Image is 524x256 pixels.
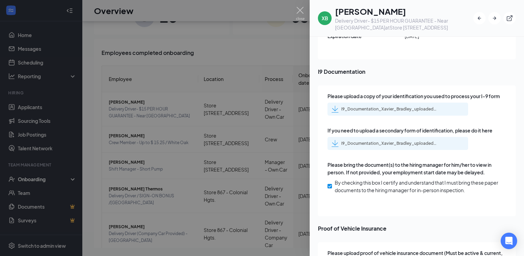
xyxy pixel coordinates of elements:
span: If you need to upload a secondary form of identification, please do it here [327,127,492,134]
svg: ArrowLeftNew [476,15,483,22]
a: I9_Documentation_Xavier_Bradley_uploadedfile_20250914.pdf.pdf [332,106,437,113]
div: XB [322,15,328,22]
button: ArrowRight [488,12,501,24]
svg: ExternalLink [506,15,513,22]
button: ArrowLeftNew [473,12,486,24]
span: I9 Documentation [318,67,516,76]
div: I9_Documentation_Xavier_Bradley_uploadedfile_20250914.pdf.pdf [341,141,437,146]
div: Open Intercom Messenger [501,233,517,249]
svg: ArrowRight [491,15,498,22]
button: ExternalLink [503,12,516,24]
div: I9_Documentation_Xavier_Bradley_uploadedfile_20250914.pdf.pdf [341,106,437,112]
span: By checking this box I certify and understand that I must bring these paper documents to the hiri... [335,179,507,194]
h1: [PERSON_NAME] [335,5,473,17]
span: Please bring the document(s) to the hiring manager for him/her to view in person. If not provided... [327,161,507,176]
a: I9_Documentation_Xavier_Bradley_uploadedfile_20250914.pdf.pdf [332,140,437,147]
span: Please upload a copy of your identification you used to process your I-9 form [327,92,500,100]
div: Delivery Driver- $15 PER HOUR GUARANTEE - Near [GEOGRAPHIC_DATA] at Store [STREET_ADDRESS] [335,17,473,31]
span: Proof of Vehicle Insurance [318,224,516,233]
